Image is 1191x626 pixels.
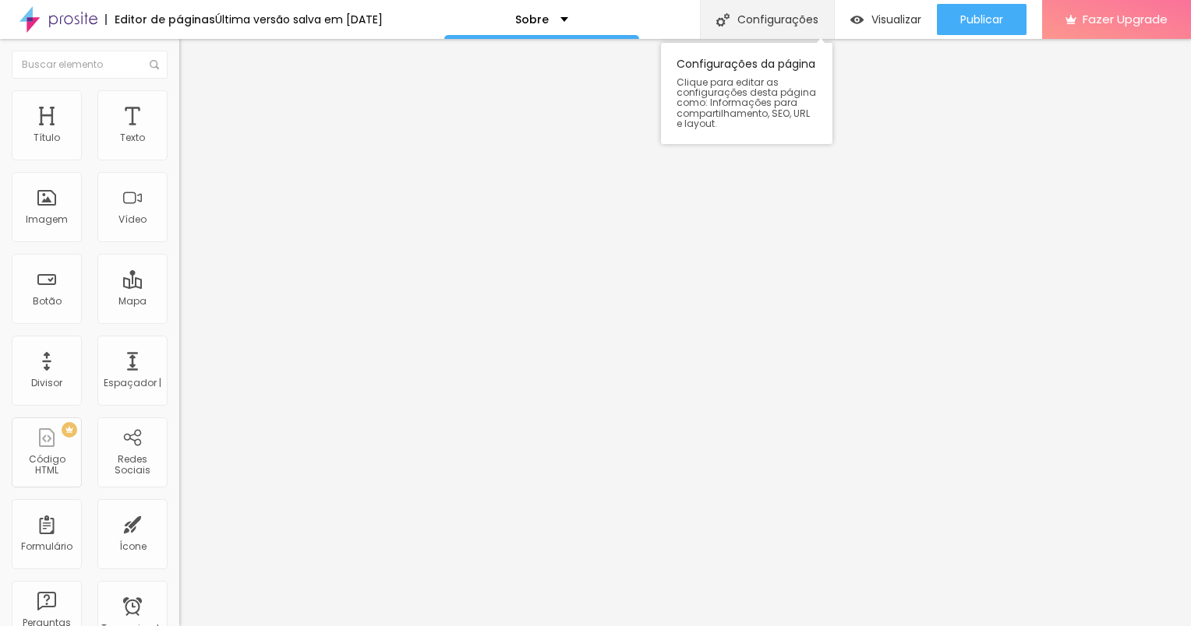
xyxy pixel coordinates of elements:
div: Texto [120,132,145,143]
div: Divisor [31,378,62,389]
div: Última versão salva em [DATE] [215,14,383,25]
div: Mapa [118,296,147,307]
div: Editor de páginas [105,14,215,25]
div: Formulário [21,541,72,552]
font: Configurações [737,14,818,25]
div: Código HTML [16,454,77,477]
input: Buscar elemento [12,51,168,79]
img: view-1.svg [850,13,864,26]
div: Título [34,132,60,143]
div: Redes Sociais [101,454,163,477]
div: Botão [33,296,62,307]
span: Visualizar [871,13,921,26]
div: Ícone [119,541,147,552]
div: Vídeo [118,214,147,225]
button: Publicar [937,4,1027,35]
img: Ícone [150,60,159,69]
font: Configurações da página [677,56,815,72]
div: Imagem [26,214,68,225]
span: Clique para editar as configurações desta página como: Informações para compartilhamento, SEO, UR... [677,77,817,128]
p: Sobre [515,14,549,25]
button: Visualizar [835,4,937,35]
iframe: Editor [179,39,1191,626]
div: Espaçador | [104,378,161,389]
span: Publicar [960,13,1003,26]
img: Ícone [716,13,730,26]
span: Fazer Upgrade [1083,12,1168,26]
